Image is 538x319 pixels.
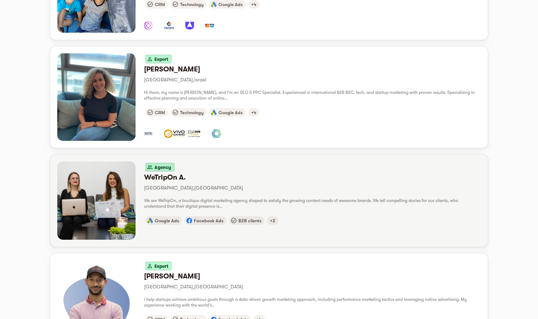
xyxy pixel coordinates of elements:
p: [GEOGRAPHIC_DATA] , [GEOGRAPHIC_DATA] [144,184,481,192]
span: +4 [248,2,259,7]
div: MTI Bath [144,129,153,138]
h6: [PERSON_NAME] [144,65,481,74]
span: Expert [152,57,171,62]
span: +2 [267,218,278,223]
img: googleAds.svg [211,1,217,7]
span: Technology [177,110,206,115]
span: I help startups achieve ambitious goals through a data-driven growth marketing approach, includin... [144,297,467,308]
span: Google Ads [152,218,182,223]
img: googleAds.svg [211,109,217,116]
div: Facebook Ads, $2K - $5K budget, B2B clients, ROAS (Return On Ad Spend) [248,108,259,117]
span: We are WeTripOn, a boutique digital marketing agency shaped to satisfy the growing content needs ... [144,198,458,209]
div: Granite Liquidators [164,21,174,30]
div: UserBack [185,21,194,30]
p: [GEOGRAPHIC_DATA] , [GEOGRAPHIC_DATA] [144,282,481,291]
div: Vivogaming [164,129,200,138]
h6: [PERSON_NAME] [144,272,481,281]
span: CRM [152,110,168,115]
span: Hi there, my name is [PERSON_NAME], and I'm an SEO & PPC Specialist. Experienced in international... [144,90,475,101]
span: +4 [248,110,259,115]
div: ROAS (Return On Ad Spend), Romania targeting [267,216,278,225]
span: CRM [152,2,168,7]
button: Expert[PERSON_NAME][GEOGRAPHIC_DATA],IsraelHi there, my name is [PERSON_NAME], and I'm an SEO & P... [50,46,488,148]
button: AgencyWeTripOn A.[GEOGRAPHIC_DATA],[GEOGRAPHIC_DATA]We are WeTripOn, a boutique digital marketing... [50,154,488,247]
span: Facebook Ads [191,218,226,223]
h6: WeTripOn A. [144,173,481,182]
span: Agency [152,165,174,170]
span: Google Ads [216,2,246,7]
span: Expert [152,264,171,269]
span: B2B clients [236,218,264,223]
div: iSalesCRM [144,21,153,30]
span: Technology [177,2,206,7]
img: googleAds.svg [147,217,153,224]
div: Cobwebs [212,129,221,138]
img: facebook.svg [186,217,192,224]
div: Peak to Peak Roofing [205,21,214,30]
span: Google Ads [216,110,246,115]
p: [GEOGRAPHIC_DATA] , Israel [144,75,481,84]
